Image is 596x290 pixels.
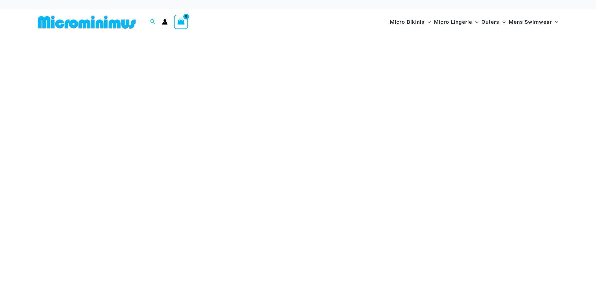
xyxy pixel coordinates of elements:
[480,13,507,32] a: OutersMenu ToggleMenu Toggle
[388,13,432,32] a: Micro BikinisMenu ToggleMenu Toggle
[174,15,188,29] a: View Shopping Cart, empty
[472,14,478,30] span: Menu Toggle
[425,14,431,30] span: Menu Toggle
[434,14,472,30] span: Micro Lingerie
[390,14,425,30] span: Micro Bikinis
[499,14,506,30] span: Menu Toggle
[162,19,168,25] a: Account icon link
[432,13,480,32] a: Micro LingerieMenu ToggleMenu Toggle
[35,15,138,29] img: MM SHOP LOGO FLAT
[509,14,552,30] span: Mens Swimwear
[387,12,561,33] nav: Site Navigation
[150,18,156,26] a: Search icon link
[507,13,560,32] a: Mens SwimwearMenu ToggleMenu Toggle
[552,14,558,30] span: Menu Toggle
[481,14,499,30] span: Outers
